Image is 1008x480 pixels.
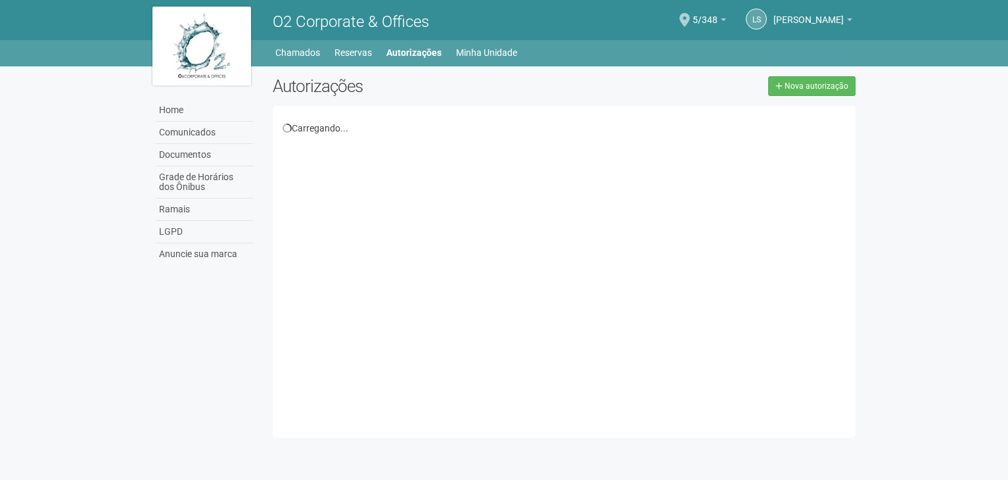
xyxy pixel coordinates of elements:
[456,43,517,62] a: Minha Unidade
[283,122,846,134] div: Carregando...
[273,76,554,96] h2: Autorizações
[156,99,253,122] a: Home
[156,144,253,166] a: Documentos
[386,43,442,62] a: Autorizações
[275,43,320,62] a: Chamados
[152,7,251,85] img: logo.jpg
[156,122,253,144] a: Comunicados
[773,16,852,27] a: [PERSON_NAME]
[273,12,429,31] span: O2 Corporate & Offices
[156,243,253,265] a: Anuncie sua marca
[693,2,718,25] span: 5/348
[156,166,253,199] a: Grade de Horários dos Ônibus
[746,9,767,30] a: LS
[773,2,844,25] span: Luiza Sena Rodrigues de Britto
[768,76,856,96] a: Nova autorização
[693,16,726,27] a: 5/348
[334,43,372,62] a: Reservas
[785,82,848,91] span: Nova autorização
[156,221,253,243] a: LGPD
[156,199,253,221] a: Ramais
